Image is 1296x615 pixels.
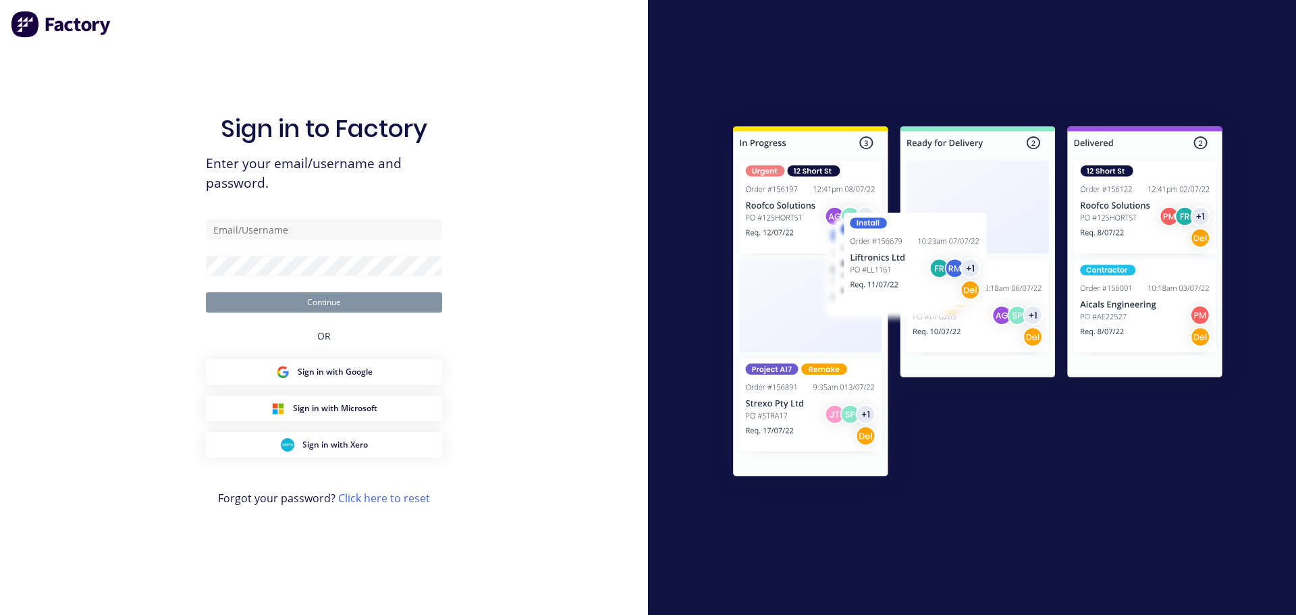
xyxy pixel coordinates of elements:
[206,154,442,193] span: Enter your email/username and password.
[317,313,331,359] div: OR
[338,491,430,506] a: Click here to reset
[11,11,112,38] img: Factory
[206,219,442,240] input: Email/Username
[293,402,377,415] span: Sign in with Microsoft
[206,432,442,458] button: Xero Sign inSign in with Xero
[206,292,442,313] button: Continue
[281,438,294,452] img: Xero Sign in
[298,366,373,378] span: Sign in with Google
[302,439,368,451] span: Sign in with Xero
[218,490,430,506] span: Forgot your password?
[703,99,1252,508] img: Sign in
[271,402,285,415] img: Microsoft Sign in
[206,396,442,421] button: Microsoft Sign inSign in with Microsoft
[206,359,442,385] button: Google Sign inSign in with Google
[276,365,290,379] img: Google Sign in
[221,114,427,143] h1: Sign in to Factory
